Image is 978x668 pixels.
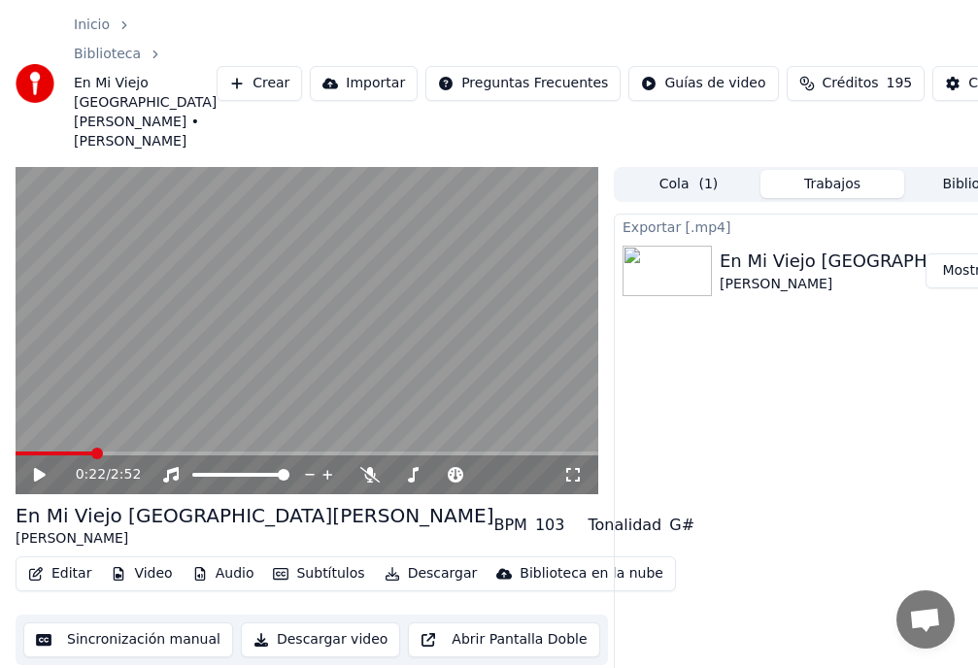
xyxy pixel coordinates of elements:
span: En Mi Viejo [GEOGRAPHIC_DATA][PERSON_NAME] • [PERSON_NAME] [74,74,217,151]
button: Cola [617,170,760,198]
a: Biblioteca [74,45,141,64]
span: ( 1 ) [698,175,718,194]
div: En Mi Viejo [GEOGRAPHIC_DATA][PERSON_NAME] [16,502,493,529]
button: Video [103,560,180,587]
div: Biblioteca en la nube [520,564,663,584]
a: Inicio [74,16,110,35]
button: Preguntas Frecuentes [425,66,621,101]
button: Importar [310,66,418,101]
button: Trabajos [760,170,904,198]
div: / [76,465,122,484]
button: Abrir Pantalla Doble [408,622,599,657]
button: Guías de video [628,66,778,101]
span: Créditos [823,74,879,93]
button: Sincronización manual [23,622,233,657]
nav: breadcrumb [74,16,217,151]
span: 195 [887,74,913,93]
button: Editar [20,560,99,587]
button: Audio [185,560,262,587]
img: youka [16,64,54,103]
a: Open chat [896,590,955,649]
button: Descargar video [241,622,400,657]
div: Tonalidad [588,514,661,537]
button: Créditos195 [787,66,926,101]
button: Subtítulos [265,560,372,587]
button: Descargar [377,560,486,587]
span: 2:52 [111,465,141,484]
button: Crear [217,66,302,101]
div: BPM [493,514,526,537]
span: 0:22 [76,465,106,484]
div: 103 [535,514,565,537]
div: [PERSON_NAME] [16,529,493,549]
